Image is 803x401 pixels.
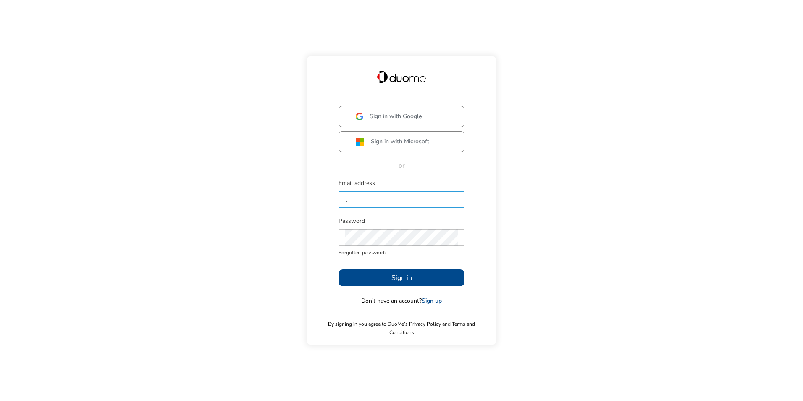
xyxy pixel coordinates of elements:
span: Email address [339,179,464,187]
button: Sign in with Google [339,106,464,127]
span: Sign in with Google [370,112,422,121]
button: Sign in with Microsoft [339,131,464,152]
span: Sign in [391,273,412,283]
span: Don’t have an account? [361,297,442,305]
button: Sign in [339,269,464,286]
span: or [394,161,409,170]
img: ms.svg [356,137,365,146]
span: By signing in you agree to DuoMe’s Privacy Policy and Terms and Conditions [315,320,488,337]
span: Sign in with Microsoft [371,137,429,146]
img: google.svg [356,113,363,120]
span: Password [339,217,464,225]
a: Sign up [422,297,442,305]
span: Forgotten password? [339,248,464,257]
img: Duome [377,71,426,83]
